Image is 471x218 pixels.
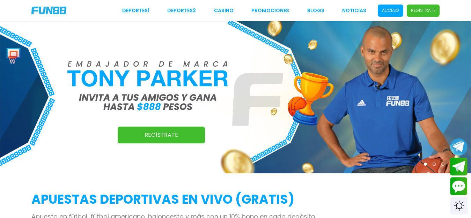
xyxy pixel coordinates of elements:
a: Deportes2 [167,7,196,14]
h2: APUESTAS DEPORTIVAS EN VIVO (gratis) [31,190,440,209]
p: Regístrate [411,7,435,14]
button: Join telegram [450,158,468,176]
p: Acceso [382,7,399,14]
img: Company Logo [31,7,66,14]
a: BLOGS [307,7,324,14]
a: Promociones [251,7,289,14]
button: Join telegram channel [450,138,468,156]
a: Deportes1 [122,7,149,14]
button: Contact customer service [450,177,468,195]
a: Regístrate [118,127,205,143]
a: CASINO [214,7,234,14]
div: Switch theme [450,197,468,215]
a: NOTICIAS [342,7,366,14]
